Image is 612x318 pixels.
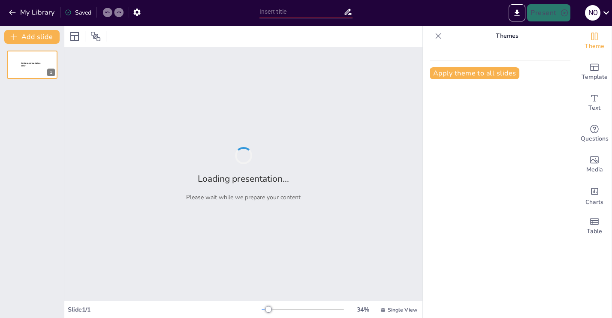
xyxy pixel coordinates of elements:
span: Theme [585,42,604,51]
span: Charts [585,198,603,207]
button: Add slide [4,30,60,44]
div: Add ready made slides [577,57,612,87]
button: N O [585,4,600,21]
button: Apply theme to all slides [430,67,519,79]
div: Add charts and graphs [577,180,612,211]
div: Slide 1 / 1 [68,306,262,314]
div: 34 % [353,306,373,314]
div: Get real-time input from your audience [577,118,612,149]
div: Saved [65,9,91,17]
p: Please wait while we prepare your content [186,193,301,201]
button: Present [527,4,570,21]
div: N O [585,5,600,21]
h2: Loading presentation... [198,173,289,185]
div: 1 [47,69,55,76]
div: Add text boxes [577,87,612,118]
p: Themes [445,26,569,46]
span: Table [587,227,602,236]
span: Position [90,31,101,42]
div: Add a table [577,211,612,242]
span: Single View [388,306,417,313]
span: Questions [581,134,609,144]
span: Text [588,103,600,113]
span: Media [586,165,603,174]
span: Sendsteps presentation editor [21,62,40,67]
button: Export to PowerPoint [509,4,525,21]
div: Change the overall theme [577,26,612,57]
input: Insert title [259,6,344,18]
span: Template [582,72,608,82]
button: My Library [6,6,58,19]
div: Add images, graphics, shapes or video [577,149,612,180]
div: Layout [68,30,81,43]
div: 1 [7,51,57,79]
